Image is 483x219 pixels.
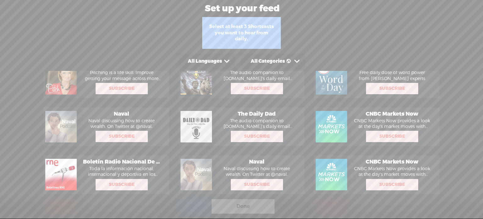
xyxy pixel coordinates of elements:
img: http%3A%2F%2Fres.cloudinary.com%2Ftrebble-fm%2Fimage%2Fupload%2Fv1580255756%2Fcom.trebble.trebble... [180,111,212,142]
img: http%3A%2F%2Fres.cloudinary.com%2Ftrebble-fm%2Fimage%2Fupload%2Fv1579820494%2Fcom.trebble.trebble... [45,63,77,95]
img: http%3A%2F%2Fres.cloudinary.com%2Ftrebble-fm%2Fimage%2Fupload%2Fv1549838910%2Fcom.trebble.trebble... [180,63,212,95]
span: Naval [215,158,298,165]
span: Subscribe [231,180,282,190]
span: Subscribe [367,180,418,190]
p: The audio companion to [DOMAIN_NAME]'s daily email meditations, read by [PERSON_NAME]. Each daily... [215,70,298,81]
span: Subscribe [367,131,418,141]
img: http%3A%2F%2Fres.cloudinary.com%2Ftrebble-fm%2Fimage%2Fupload%2Fv1553865821%2Fcom.trebble.trebble... [180,159,212,190]
span: Subscribe [231,84,282,94]
img: http%3A%2F%2Fres.cloudinary.com%2Ftrebble-fm%2Fimage%2Fupload%2Fv1559453549%2Fcom.trebble.trebble... [316,159,347,190]
p: Toda la información nacional, internacional y deportiva en los diversos boletines informativos de... [80,166,163,177]
span: The Daily Dad [215,111,298,118]
p: Naval discussing how to create wealth. On Twitter at @naval. [215,166,298,177]
div: All Categories [251,58,292,65]
p: CNBC Markets Now provides a look at the day's market moves with commentary and analysis from [PER... [350,166,434,177]
span: Subscribe [96,131,147,141]
span: Subscribe [231,131,282,141]
p: The audio companion to [DOMAIN_NAME]’s daily email meditations on fatherhood, read by [PERSON_NAM... [215,118,298,130]
span: Done [236,201,250,211]
span: Subscribe [96,180,147,190]
p: CNBC Markets Now provides a look at the day's market moves with commentary and analysis from [PER... [350,118,434,130]
span: CNBC Markets Now [350,158,434,165]
span: Subscribe [96,84,147,94]
img: http%3A%2F%2Fres.cloudinary.com%2Ftrebble-fm%2Fimage%2Fupload%2Fv1547481996%2Fcom.trebble.trebble... [45,159,77,190]
span: Boletín Radio Nacional De España [80,158,163,165]
div: All Languages [188,58,222,65]
div: Select at least 3 Shortcasts you want to hear from daily. [202,17,281,49]
span: CNBC Markets Now [350,111,434,118]
div: Set up your feed [0,1,467,16]
p: Free daily dose of word power from [PERSON_NAME] experts [350,70,434,81]
img: http%3A%2F%2Fres.cloudinary.com%2Ftrebble-fm%2Fimage%2Fupload%2Fv1559453549%2Fcom.trebble.trebble... [316,111,347,142]
span: Naval [80,111,163,118]
span: Subscribe [367,84,418,94]
p: Pitching is a life skill. Improve getting your message across more effectively using [DATE] techn... [80,70,163,81]
p: Naval discussing how to create wealth. On Twitter at @naval. [80,118,163,130]
img: http%3A%2F%2Fres.cloudinary.com%2Ftrebble-fm%2Fimage%2Fupload%2Fv1580254825%2Fcom.trebble.trebble... [316,63,347,95]
img: http%3A%2F%2Fres.cloudinary.com%2Ftrebble-fm%2Fimage%2Fupload%2Fv1553865821%2Fcom.trebble.trebble... [45,111,77,142]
